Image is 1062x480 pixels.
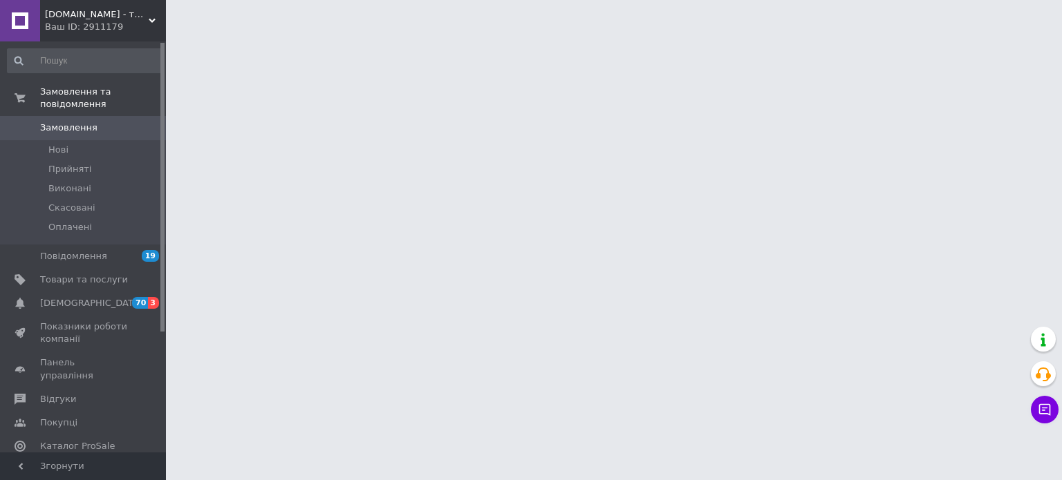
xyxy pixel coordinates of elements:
[45,21,166,33] div: Ваш ID: 2911179
[7,48,163,73] input: Пошук
[40,297,142,309] span: [DEMOGRAPHIC_DATA]
[40,250,107,262] span: Повідомлення
[48,163,91,175] span: Прийняті
[48,221,92,233] span: Оплачені
[40,416,77,429] span: Покупці
[40,122,97,134] span: Замовлення
[132,297,148,309] span: 70
[1031,396,1059,423] button: Чат з покупцем
[40,86,166,111] span: Замовлення та повідомлення
[40,273,128,286] span: Товари та послуги
[40,393,76,405] span: Відгуки
[40,320,128,345] span: Показники роботи компанії
[142,250,159,262] span: 19
[148,297,159,309] span: 3
[40,440,115,452] span: Каталог ProSale
[48,144,68,156] span: Нові
[48,182,91,195] span: Виконані
[45,8,149,21] span: Domko.online - товари для дому
[48,202,95,214] span: Скасовані
[40,356,128,381] span: Панель управління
